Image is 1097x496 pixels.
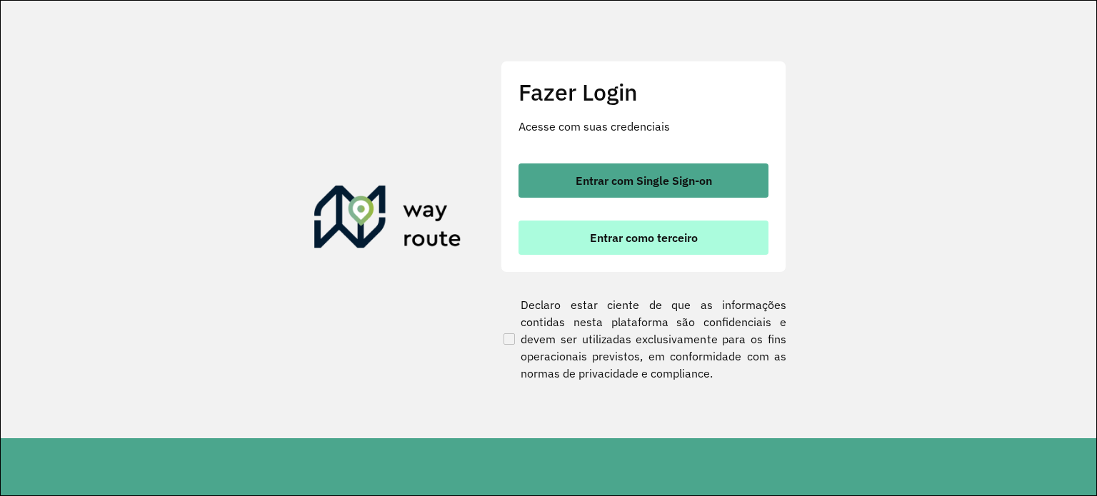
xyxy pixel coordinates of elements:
button: button [519,163,768,198]
p: Acesse com suas credenciais [519,118,768,135]
h2: Fazer Login [519,79,768,106]
label: Declaro estar ciente de que as informações contidas nesta plataforma são confidenciais e devem se... [501,296,786,382]
button: button [519,221,768,255]
span: Entrar como terceiro [590,232,698,243]
span: Entrar com Single Sign-on [576,175,712,186]
img: Roteirizador AmbevTech [314,186,461,254]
